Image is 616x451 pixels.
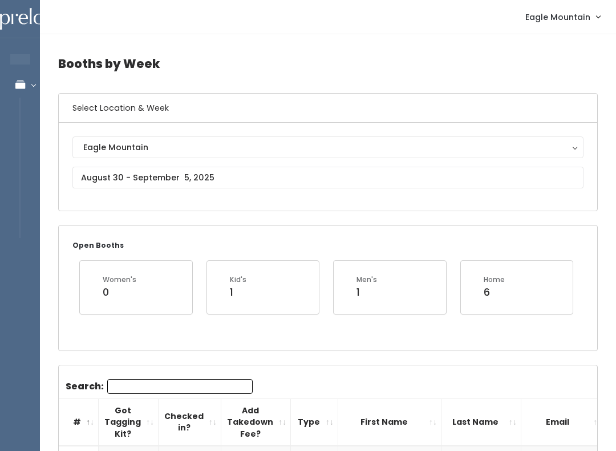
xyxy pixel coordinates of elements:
label: Search: [66,379,253,394]
input: August 30 - September 5, 2025 [72,167,583,188]
div: Eagle Mountain [83,141,573,154]
div: 1 [230,285,246,300]
span: Eagle Mountain [525,11,590,23]
button: Eagle Mountain [72,136,583,158]
th: Checked in?: activate to sort column ascending [159,398,221,446]
th: Type: activate to sort column ascending [291,398,338,446]
h6: Select Location & Week [59,94,597,123]
th: #: activate to sort column descending [59,398,99,446]
th: Got Tagging Kit?: activate to sort column ascending [99,398,159,446]
th: Email: activate to sort column ascending [521,398,606,446]
div: 0 [103,285,136,300]
th: Last Name: activate to sort column ascending [441,398,521,446]
div: Home [484,275,505,285]
h4: Booths by Week [58,48,598,79]
div: Kid's [230,275,246,285]
input: Search: [107,379,253,394]
div: Men's [356,275,377,285]
div: 1 [356,285,377,300]
a: Eagle Mountain [514,5,611,29]
div: Women's [103,275,136,285]
div: 6 [484,285,505,300]
small: Open Booths [72,240,124,250]
th: First Name: activate to sort column ascending [338,398,441,446]
th: Add Takedown Fee?: activate to sort column ascending [221,398,291,446]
